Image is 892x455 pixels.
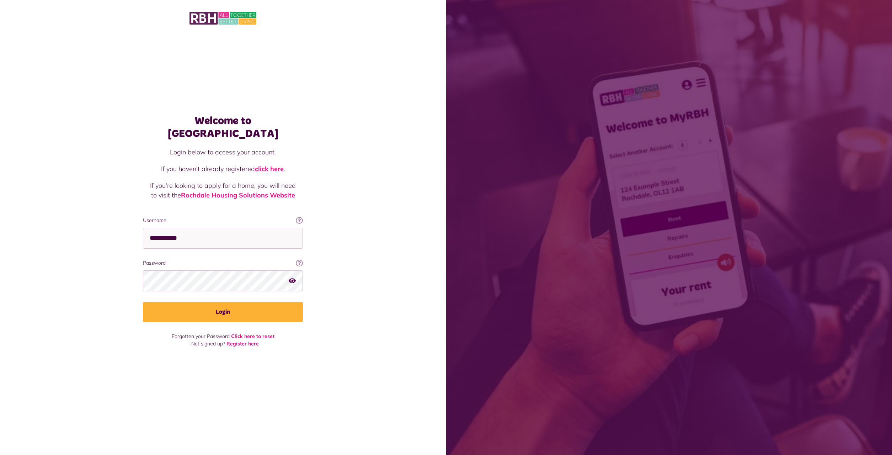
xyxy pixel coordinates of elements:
a: click here [255,165,284,173]
label: Password [143,259,303,267]
a: Click here to reset [231,333,274,339]
p: If you're looking to apply for a home, you will need to visit the [150,181,296,200]
a: Register here [226,340,259,347]
p: If you haven't already registered . [150,164,296,174]
h1: Welcome to [GEOGRAPHIC_DATA] [143,115,303,140]
span: Forgotten your Password [172,333,230,339]
button: Login [143,302,303,322]
p: Login below to access your account. [150,147,296,157]
a: Rochdale Housing Solutions Website [181,191,295,199]
span: Not signed up? [191,340,225,347]
img: MyRBH [189,11,256,26]
label: Username [143,217,303,224]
